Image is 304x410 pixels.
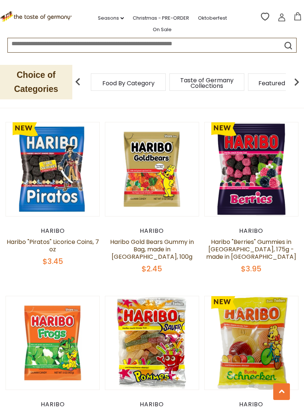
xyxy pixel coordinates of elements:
[105,227,199,235] div: Haribo
[70,75,85,89] img: previous arrow
[241,264,261,274] span: $3.95
[206,238,296,261] a: Haribo "Berries" Gummies in [GEOGRAPHIC_DATA], 175g - made in [GEOGRAPHIC_DATA]
[6,296,99,390] img: Haribo
[102,80,155,86] a: Food By Category
[142,264,162,274] span: $2.45
[105,401,199,408] div: Haribo
[110,238,194,261] a: Haribo Gold Bears Gummy in Bag, made in [GEOGRAPHIC_DATA], 100g
[198,14,227,22] a: Oktoberfest
[204,401,298,408] div: Haribo
[43,256,63,267] span: $3.45
[6,401,100,408] div: Haribo
[153,26,172,34] a: On Sale
[177,77,237,89] a: Taste of Germany Collections
[105,296,199,390] img: Haribo
[289,75,304,89] img: next arrow
[6,122,99,216] img: Haribo
[105,122,199,216] img: Haribo
[205,296,298,390] img: Haribo
[205,122,298,216] img: Haribo
[204,227,298,235] div: Haribo
[7,238,99,254] a: Haribo "Piratos" Licorice Coins, 7 oz
[133,14,189,22] a: Christmas - PRE-ORDER
[98,14,124,22] a: Seasons
[6,227,100,235] div: Haribo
